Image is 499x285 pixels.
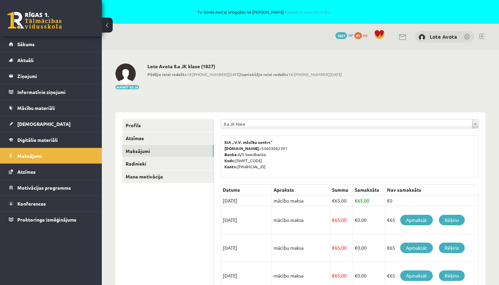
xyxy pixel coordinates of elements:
a: Rēķins [439,215,465,225]
a: Lote Avota [430,33,457,40]
b: Kods: [224,158,235,163]
a: Apmaksāt [400,270,433,281]
th: Nav samaksāts [385,185,479,195]
legend: Informatīvie ziņojumi [17,84,93,100]
span: mP [348,32,353,38]
span: € [332,217,335,223]
span: Digitālie materiāli [17,137,58,143]
a: Radinieki [122,157,214,170]
a: 1827 mP [335,32,353,38]
td: mācību maksa [272,195,330,206]
legend: Ziņojumi [17,68,93,84]
td: 65.00 [330,195,353,206]
b: [DOMAIN_NAME].: [224,146,261,151]
b: Konts: [224,164,237,169]
td: €0 [385,195,479,206]
span: 8.a JK klase [224,119,469,128]
legend: Maksājumi [17,148,93,164]
a: Aktuāli [9,52,93,68]
a: Mana motivācija [122,170,214,183]
span: 18:[PHONE_NUMBER][DATE] 16:[PHONE_NUMBER][DATE] [147,71,342,77]
span: Sākums [17,41,35,47]
a: Rēķins [439,270,465,281]
b: Banka: [224,152,238,157]
td: €65 [385,234,479,262]
b: SIA „V.V. mācību centrs” [224,139,273,145]
a: Maksājumi [122,145,214,157]
a: Rīgas 1. Tālmācības vidusskola [7,12,62,29]
span: € [332,272,335,279]
span: Atzīmes [17,169,36,175]
span: Aktuāli [17,57,34,63]
a: Profils [122,119,214,132]
button: Mainīt bildi [115,85,139,89]
a: Apmaksāt [400,243,433,253]
span: € [355,272,357,279]
span: € [332,197,335,204]
b: Iepriekšējo reizi redzēts [240,72,288,77]
a: Konferences [9,196,93,211]
td: [DATE] [221,206,272,234]
td: 65.00 [353,195,385,206]
span: [DEMOGRAPHIC_DATA] [17,121,71,127]
span: € [355,197,357,204]
td: [DATE] [221,234,272,262]
td: [DATE] [221,195,272,206]
a: Proktoringa izmēģinājums [9,212,93,227]
a: 8.a JK klase [221,119,478,128]
span: Mācību materiāli [17,105,55,111]
img: Lote Avota [115,63,136,84]
h2: Lote Avota 8.a JK klase (1827) [147,63,342,69]
th: Samaksāts [353,185,385,195]
a: Digitālie materiāli [9,132,93,148]
th: Datums [221,185,272,195]
td: 65.00 [330,234,353,262]
span: € [332,245,335,251]
span: 81 [354,32,362,39]
img: Lote Avota [419,34,425,41]
a: 81 xp [354,32,371,38]
th: Summa [330,185,353,195]
td: €65 [385,206,479,234]
td: mācību maksa [272,206,330,234]
td: 0.00 [353,206,385,234]
a: [DEMOGRAPHIC_DATA] [9,116,93,132]
p: 53603062391 A/S Swedbanka [SWIFT_CODE] [FINANCIAL_ID] [224,139,475,170]
a: Motivācijas programma [9,180,93,195]
th: Apraksts [272,185,330,195]
a: Atzīmes [122,132,214,145]
a: Sākums [9,36,93,52]
span: Proktoringa izmēģinājums [17,216,76,223]
td: mācību maksa [272,234,330,262]
td: 65.00 [330,206,353,234]
a: Ziņojumi [9,68,93,84]
a: Mācību materiāli [9,100,93,116]
span: Motivācijas programma [17,185,71,191]
span: Konferences [17,201,46,207]
a: Maksājumi [9,148,93,164]
a: Atzīmes [9,164,93,179]
span: Tu (Unda Avota) ielogojies kā [PERSON_NAME] [78,10,449,14]
a: Atpakaļ uz savu lietotāju [284,9,330,15]
span: € [355,245,357,251]
span: € [355,217,357,223]
a: Rēķins [439,243,465,253]
a: Informatīvie ziņojumi [9,84,93,100]
td: 0.00 [353,234,385,262]
span: 1827 [335,32,347,39]
b: Pēdējo reizi redzēts [147,72,187,77]
span: xp [363,32,367,38]
a: Apmaksāt [400,215,433,225]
